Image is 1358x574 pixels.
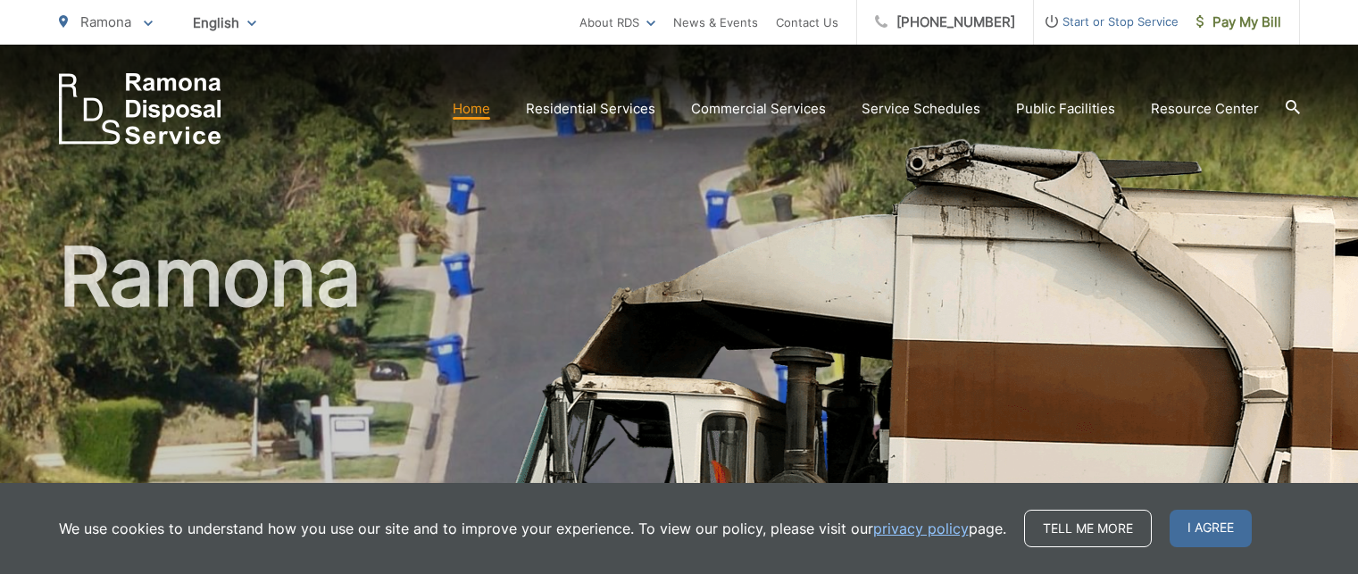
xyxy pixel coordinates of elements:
span: English [179,7,270,38]
p: We use cookies to understand how you use our site and to improve your experience. To view our pol... [59,518,1006,539]
span: Ramona [80,13,131,30]
a: Resource Center [1151,98,1259,120]
a: Service Schedules [862,98,980,120]
a: Public Facilities [1016,98,1115,120]
a: News & Events [673,12,758,33]
a: Tell me more [1024,510,1152,547]
a: privacy policy [873,518,969,539]
a: About RDS [579,12,655,33]
a: EDCD logo. Return to the homepage. [59,73,221,145]
a: Residential Services [526,98,655,120]
span: I agree [1170,510,1252,547]
a: Commercial Services [691,98,826,120]
a: Home [453,98,490,120]
a: Contact Us [776,12,838,33]
span: Pay My Bill [1196,12,1281,33]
